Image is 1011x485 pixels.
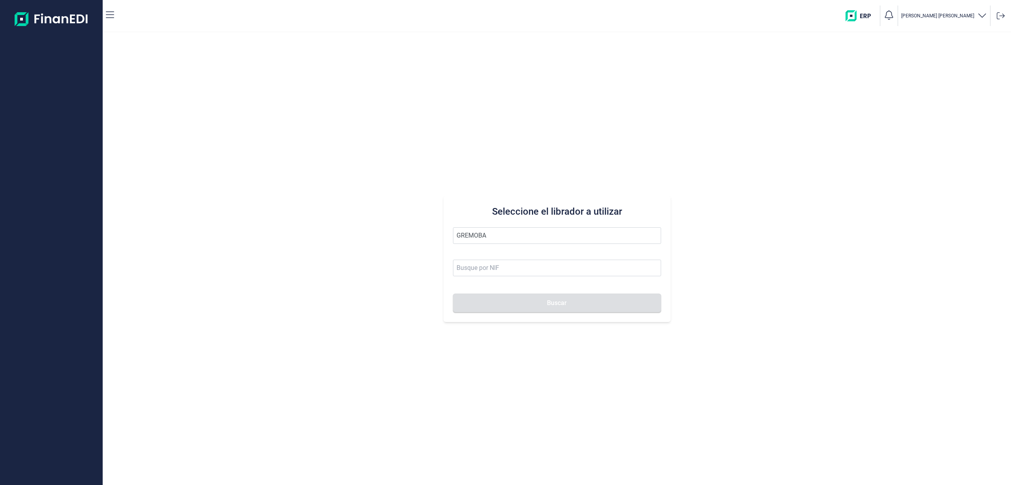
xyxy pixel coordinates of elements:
[901,13,974,19] p: [PERSON_NAME] [PERSON_NAME]
[547,300,567,306] span: Buscar
[453,205,661,218] h3: Seleccione el librador a utilizar
[901,10,987,22] button: [PERSON_NAME] [PERSON_NAME]
[453,227,661,244] input: Seleccione la razón social
[453,294,661,313] button: Buscar
[453,260,661,276] input: Busque por NIF
[15,6,88,32] img: Logo de aplicación
[846,10,877,21] img: erp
